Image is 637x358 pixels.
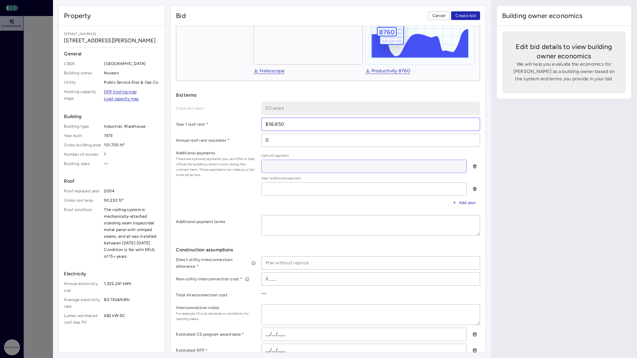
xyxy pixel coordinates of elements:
span: Year 1 additional payment [261,176,466,181]
input: $___ [262,118,479,131]
img: helioscope-8760-1D3KBreE.png [366,4,474,64]
span: 101,705 ft² [104,142,159,148]
span: 1,322,241 kWh [104,280,159,294]
span: Building owner economics [502,11,583,20]
span: Year built [64,132,101,139]
span: Roof condition [64,206,101,260]
label: Year 1 roof rent * [176,121,256,128]
a: Load capacity map [104,97,139,101]
span: Industrial, Warehouse [104,123,159,130]
span: Bid terms [176,92,480,99]
label: Non-utility interconnection cost * [176,276,256,282]
button: Create bid [451,11,480,20]
span: Create bid [455,12,476,19]
span: Gross building area [64,142,101,148]
label: Additional payment terms [176,218,256,225]
span: Utility [64,79,101,86]
span: General [64,50,159,58]
span: CBSA [64,60,101,67]
span: Property [64,11,91,20]
span: Public Service Elec & Gas Co [104,79,159,86]
span: The roofing system is mechanically-attached standing seam trapezoidal metal panel with crimped se... [104,206,159,260]
label: Annual roof rent escalator * [176,137,256,144]
span: Add year [459,199,476,206]
span: Annual electricity use [64,280,101,294]
label: Direct utility interconnection allowance * [176,256,256,270]
span: [STREET_ADDRESS] [64,31,159,37]
span: Lumen estimated roof max PV [64,312,101,326]
a: Helioscope [254,69,285,74]
span: Roof [64,178,159,185]
span: Construction assumptions [176,246,480,254]
span: Cancel [432,12,446,19]
span: Building [64,113,159,120]
img: view [254,3,362,65]
span: Building type [64,123,101,130]
label: Additional payments [176,150,256,156]
a: DER hosting map [104,90,137,94]
span: We will help you evaluate the economics for [PERSON_NAME] as a building owner based on the system... [513,61,615,83]
label: Estimated NTP * [176,347,256,354]
span: 1973 [104,132,159,139]
span: Number of stories [64,151,101,158]
span: Average electricity rate [64,296,101,310]
span: Bid [176,11,186,20]
input: Max without reprice [262,257,479,269]
input: __ years [262,102,479,115]
button: Add year [448,198,480,207]
span: Roof replaced year [64,188,101,194]
span: Edit bid details to view building owner economics [513,42,615,61]
label: Interconnection notes [176,304,256,311]
span: Gross roof area [64,197,101,204]
label: Estimated CS program award date * [176,331,256,338]
span: Building class [64,160,101,167]
input: $____ [262,273,479,285]
span: [STREET_ADDRESS][PERSON_NAME] [64,37,159,45]
span: 682 kW DC [104,312,159,326]
div: — [261,288,480,299]
span: 1 [104,151,159,158]
label: Total interconnection cost [176,292,256,298]
span: — [104,160,159,167]
span: Hosting capacity maps [64,88,101,102]
span: Building owner [64,70,101,76]
span: Nuveen [104,70,159,76]
span: Electricity [64,270,159,278]
span: 90,232 ft² [104,197,159,204]
span: $0.1364/kWh [104,296,159,310]
span: These are optional payments you can offer to help offset the building owner's costs during the co... [176,156,256,178]
button: Cancel [428,11,450,20]
span: [GEOGRAPHIC_DATA] [104,60,159,67]
a: Productivity 8760 [365,69,410,74]
span: 2004 [104,188,159,194]
span: Upfront payment [261,153,466,158]
label: Contract term * [176,105,256,112]
input: _% [262,134,479,147]
span: For example, IX cost rationale or conditions for repricing lease [176,311,256,322]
